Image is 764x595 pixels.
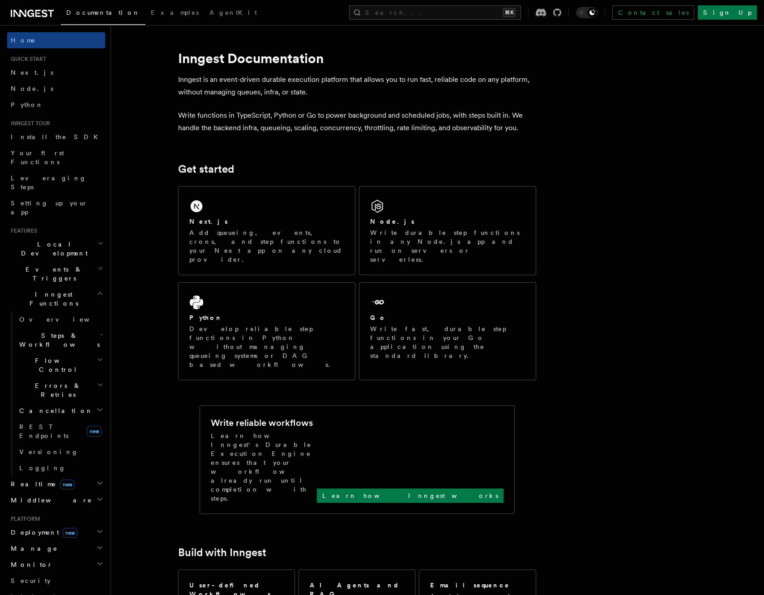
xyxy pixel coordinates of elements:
p: Learn how Inngest's Durable Execution Engine ensures that your workflow already run until complet... [211,431,317,503]
span: Features [7,227,37,234]
span: Setting up your app [11,200,88,216]
kbd: ⌘K [503,8,516,17]
a: Versioning [16,444,105,460]
a: Sign Up [698,5,757,20]
a: Security [7,573,105,589]
a: Next.jsAdd queueing, events, crons, and step functions to your Next app on any cloud provider. [178,186,355,275]
a: Setting up your app [7,195,105,220]
button: Events & Triggers [7,261,105,286]
span: new [63,528,77,538]
a: GoWrite fast, durable step functions in your Go application using the standard library. [359,282,536,380]
p: Write fast, durable step functions in your Go application using the standard library. [370,324,525,360]
a: Logging [16,460,105,476]
span: Examples [151,9,199,16]
span: Documentation [66,9,140,16]
p: Add queueing, events, crons, and step functions to your Next app on any cloud provider. [189,228,344,264]
p: Develop reliable step functions in Python without managing queueing systems or DAG based workflows. [189,324,344,369]
span: Install the SDK [11,133,103,140]
span: Local Development [7,240,98,258]
span: Deployment [7,528,77,537]
button: Manage [7,540,105,557]
span: Events & Triggers [7,265,98,283]
span: Inngest tour [7,120,50,127]
a: Home [7,32,105,48]
a: Leveraging Steps [7,170,105,195]
span: Manage [7,544,58,553]
a: Build with Inngest [178,546,266,559]
a: Learn how Inngest works [317,489,504,503]
a: Documentation [61,3,145,25]
span: Logging [19,464,66,472]
p: Learn how Inngest works [322,491,498,500]
span: Quick start [7,55,46,63]
p: Write durable step functions in any Node.js app and run on servers or serverless. [370,228,525,264]
span: Overview [19,316,111,323]
span: Steps & Workflows [16,331,100,349]
button: Steps & Workflows [16,327,105,353]
a: Install the SDK [7,129,105,145]
a: Overview [16,311,105,327]
span: Your first Functions [11,149,64,166]
span: Monitor [7,560,53,569]
a: PythonDevelop reliable step functions in Python without managing queueing systems or DAG based wo... [178,282,355,380]
h2: Python [189,313,222,322]
span: Home [11,36,36,45]
button: Local Development [7,236,105,261]
span: new [87,426,102,437]
button: Toggle dark mode [576,7,598,18]
button: Deploymentnew [7,524,105,540]
span: Inngest Functions [7,290,97,308]
span: Next.js [11,69,53,76]
span: Errors & Retries [16,381,97,399]
a: Your first Functions [7,145,105,170]
a: Contact sales [612,5,694,20]
h2: Write reliable workflows [211,416,313,429]
span: Realtime [7,480,75,489]
span: new [60,480,75,489]
a: Python [7,97,105,113]
span: Security [11,577,51,584]
h2: Email sequence [430,581,510,590]
h2: Go [370,313,386,322]
span: Python [11,101,43,108]
span: Versioning [19,448,78,455]
span: Node.js [11,85,53,92]
p: Write functions in TypeScript, Python or Go to power background and scheduled jobs, with steps bu... [178,109,536,134]
button: Realtimenew [7,476,105,492]
button: Flow Control [16,353,105,378]
span: Leveraging Steps [11,174,86,191]
a: Get started [178,163,234,175]
a: REST Endpointsnew [16,419,105,444]
h2: Node.js [370,217,414,226]
button: Errors & Retries [16,378,105,403]
span: Platform [7,515,40,523]
a: Node.jsWrite durable step functions in any Node.js app and run on servers or serverless. [359,186,536,275]
button: Search...⌘K [349,5,521,20]
h2: Next.js [189,217,228,226]
a: AgentKit [204,3,262,24]
h1: Inngest Documentation [178,50,536,66]
button: Middleware [7,492,105,508]
span: AgentKit [209,9,257,16]
span: Flow Control [16,356,97,374]
div: Inngest Functions [7,311,105,476]
button: Monitor [7,557,105,573]
span: Cancellation [16,406,93,415]
a: Next.js [7,64,105,81]
span: REST Endpoints [19,423,68,439]
button: Cancellation [16,403,105,419]
a: Examples [145,3,204,24]
a: Node.js [7,81,105,97]
span: Middleware [7,496,92,505]
p: Inngest is an event-driven durable execution platform that allows you to run fast, reliable code ... [178,73,536,98]
button: Inngest Functions [7,286,105,311]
